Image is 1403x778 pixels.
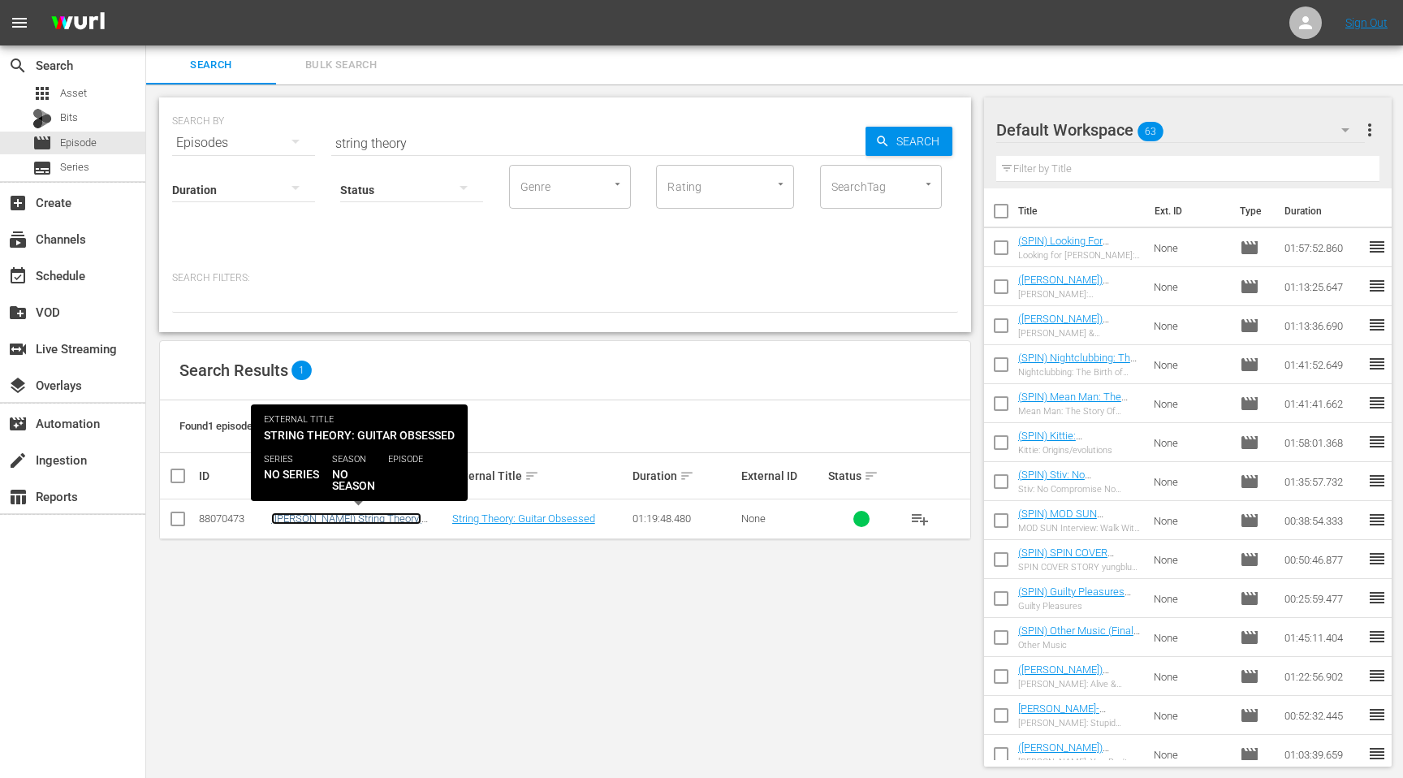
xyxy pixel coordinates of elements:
div: External ID [741,469,823,482]
span: reorder [1367,627,1387,646]
a: String Theory: Guitar Obsessed [452,512,595,525]
td: 01:41:52.649 [1278,345,1367,384]
span: Series [60,159,89,175]
div: [PERSON_NAME]: [MEDICAL_DATA] [1018,289,1142,300]
td: None [1147,735,1233,774]
th: Duration [1275,188,1372,234]
button: Search [866,127,952,156]
span: Schedule [8,266,28,286]
td: None [1147,618,1233,657]
span: Found 1 episodes sorted by: relevance [179,420,352,432]
a: ([PERSON_NAME]) [PERSON_NAME]: Alive & Kickin' (Captioned)(Final) [1018,663,1132,700]
span: Bulk Search [286,56,396,75]
span: reorder [1367,315,1387,335]
span: Series [32,158,52,178]
div: 88070473 [199,512,266,525]
span: Episode [1240,394,1259,413]
span: sort [864,469,878,483]
td: None [1147,501,1233,540]
span: Episode [1240,745,1259,764]
button: Open [773,176,788,192]
td: None [1147,423,1233,462]
td: 01:45:11.404 [1278,618,1367,657]
span: Episode [1240,589,1259,608]
span: reorder [1367,744,1387,763]
td: 01:13:25.647 [1278,267,1367,306]
span: reorder [1367,666,1387,685]
span: Search [890,127,952,156]
span: reorder [1367,432,1387,452]
a: (SPIN) Mean Man: The Story Of [PERSON_NAME] (Captioned)(FINAL) [1018,391,1135,427]
div: Duration [632,466,736,486]
td: None [1147,267,1233,306]
a: (SPIN) SPIN COVER STORY yungblud: "walk with me" (Captioned) (Final) [1018,547,1125,595]
td: None [1147,384,1233,423]
td: 01:03:39.659 [1278,735,1367,774]
p: Search Filters: [172,271,958,285]
span: reorder [1367,705,1387,724]
td: None [1147,306,1233,345]
td: 00:38:54.333 [1278,501,1367,540]
td: None [1147,579,1233,618]
span: Episode [1240,667,1259,686]
td: 01:57:52.860 [1278,228,1367,267]
span: Episode [32,133,52,153]
span: Episode [60,135,97,151]
div: Kittie: Origins/evolutions [1018,445,1142,456]
span: Automation [8,414,28,434]
td: 01:22:56.902 [1278,657,1367,696]
span: more_vert [1360,120,1379,140]
span: Episode [1240,706,1259,725]
td: 01:58:01.368 [1278,423,1367,462]
span: Search Results [179,361,288,380]
td: 00:52:32.445 [1278,696,1367,735]
span: Create [8,193,28,213]
div: Guilty Pleasures [1018,601,1142,612]
td: None [1147,345,1233,384]
button: more_vert [1360,110,1379,149]
td: 00:25:59.477 [1278,579,1367,618]
span: Search [156,56,266,75]
a: (SPIN) Kittie: Origins/evolutions (Captioned)(Final) (Real Estate In My Room) [1018,430,1125,478]
span: reorder [1367,510,1387,529]
td: None [1147,228,1233,267]
div: Nightclubbing: The Birth of Punk Rock in [GEOGRAPHIC_DATA] [1018,367,1142,378]
a: (SPIN) Guilty Pleasures (Captioned)(Final) [1018,586,1131,610]
span: Episode [1240,433,1259,452]
span: Episode [1240,628,1259,647]
img: ans4CAIJ8jUAAAAAAAAAAAAAAAAAAAAAAAAgQb4GAAAAAAAAAAAAAAAAAAAAAAAAJMjXAAAAAAAAAAAAAAAAAAAAAAAAgAT5G... [39,4,117,42]
span: reorder [1367,588,1387,607]
span: Episode [1240,277,1259,296]
span: reorder [1367,276,1387,296]
span: sort [680,469,694,483]
span: menu [10,13,29,32]
span: 1 [291,361,312,380]
th: Ext. ID [1145,188,1230,234]
span: sort [341,469,356,483]
td: None [1147,462,1233,501]
a: ([PERSON_NAME]) String Theory: Guitar Obsessed (Captioned)(Final) [271,512,432,537]
span: reorder [1367,237,1387,257]
div: Looking for [PERSON_NAME]: The Legend of [PERSON_NAME] [1018,250,1142,261]
div: Internal Title [271,466,447,486]
span: Bits [60,110,78,126]
div: Mean Man: The Story Of [PERSON_NAME] [1018,406,1142,417]
div: SPIN COVER STORY yungblud: "walk with me" [1018,562,1142,573]
span: Episode [1240,511,1259,530]
td: None [1147,696,1233,735]
div: [PERSON_NAME]: You Don't Go To Hell For Eating Elephants [1018,757,1142,767]
div: 01:19:48.480 [632,512,736,525]
span: VOD [8,303,28,322]
span: Search [8,56,28,76]
span: reorder [1367,354,1387,374]
a: ([PERSON_NAME]) [PERSON_NAME] & [PERSON_NAME] with [PERSON_NAME] [1018,313,1118,361]
span: Live Streaming [8,339,28,359]
div: [PERSON_NAME]: Alive & Kickin' [1018,679,1142,689]
span: Ingestion [8,451,28,470]
th: Type [1230,188,1275,234]
span: reorder [1367,471,1387,491]
a: [PERSON_NAME]- [PERSON_NAME]: Stupid Jokes [1018,702,1130,739]
td: None [1147,540,1233,579]
td: 01:35:57.732 [1278,462,1367,501]
span: Episode [1240,355,1259,374]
